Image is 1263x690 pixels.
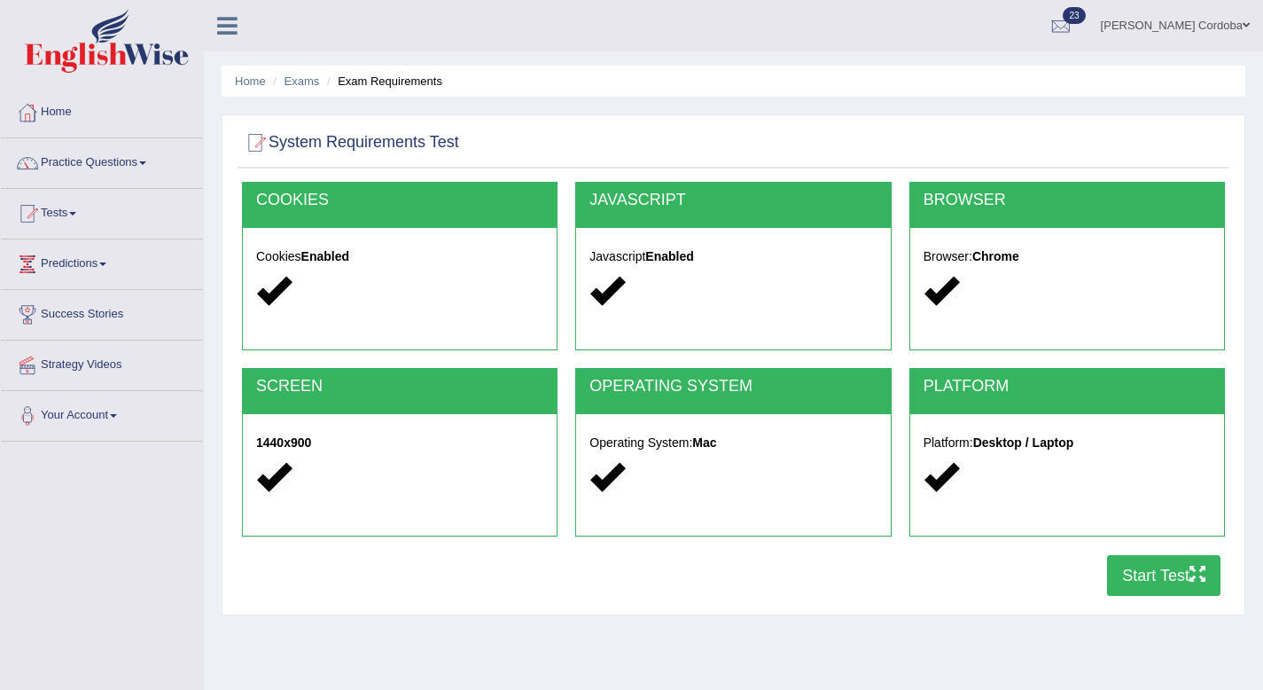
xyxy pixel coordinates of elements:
[924,378,1211,396] h2: PLATFORM
[285,74,320,88] a: Exams
[1,138,203,183] a: Practice Questions
[589,378,877,396] h2: OPERATING SYSTEM
[1063,7,1085,24] span: 23
[692,435,716,450] strong: Mac
[589,250,877,263] h5: Javascript
[1,391,203,435] a: Your Account
[973,435,1074,450] strong: Desktop / Laptop
[924,250,1211,263] h5: Browser:
[256,192,543,209] h2: COOKIES
[256,250,543,263] h5: Cookies
[645,249,693,263] strong: Enabled
[235,74,266,88] a: Home
[924,192,1211,209] h2: BROWSER
[1,290,203,334] a: Success Stories
[1,239,203,284] a: Predictions
[1,189,203,233] a: Tests
[589,192,877,209] h2: JAVASCRIPT
[256,435,311,450] strong: 1440x900
[1107,555,1220,596] button: Start Test
[242,129,459,156] h2: System Requirements Test
[301,249,349,263] strong: Enabled
[589,436,877,450] h5: Operating System:
[256,378,543,396] h2: SCREEN
[1,88,203,132] a: Home
[924,436,1211,450] h5: Platform:
[323,73,442,90] li: Exam Requirements
[972,249,1019,263] strong: Chrome
[1,341,203,385] a: Strategy Videos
